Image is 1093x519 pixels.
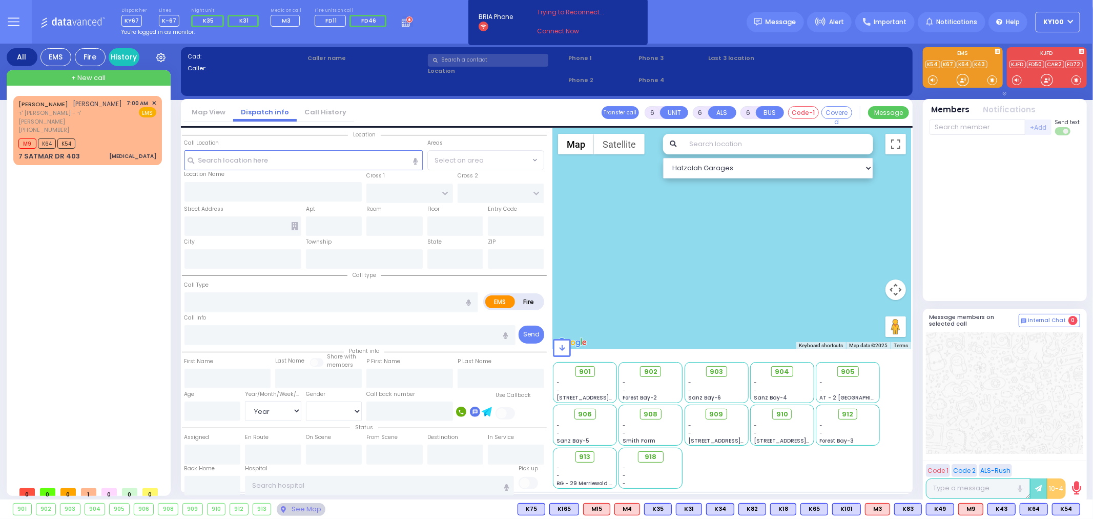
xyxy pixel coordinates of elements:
[325,16,337,25] span: FD11
[127,99,149,107] span: 7:00 AM
[644,367,657,377] span: 902
[158,504,178,515] div: 908
[874,17,906,27] span: Important
[1036,12,1080,32] button: Ky100
[366,390,415,398] label: Call back number
[57,138,75,149] span: K54
[139,107,156,117] span: EMS
[245,433,269,442] label: En Route
[557,394,654,402] span: [STREET_ADDRESS][PERSON_NAME]
[660,106,688,119] button: UNIT
[557,437,590,445] span: Sanz Bay-5
[458,172,478,180] label: Cross 2
[987,503,1016,515] div: K43
[307,54,424,63] label: Caller name
[479,12,513,22] span: BRIA Phone
[184,281,209,289] label: Call Type
[1052,503,1080,515] div: K54
[623,480,679,487] div: -
[361,16,376,25] span: FD46
[245,390,301,398] div: Year/Month/Week/Day
[930,314,1019,327] h5: Message members on selected call
[820,429,823,437] span: -
[1044,17,1064,27] span: Ky100
[957,61,972,68] a: K64
[602,106,639,119] button: Transfer call
[435,155,484,166] span: Select an area
[932,104,970,116] button: Members
[623,437,655,445] span: Smith Farm
[868,106,909,119] button: Message
[188,64,304,73] label: Caller:
[184,390,195,398] label: Age
[60,504,80,515] div: 903
[558,134,594,154] button: Show street map
[865,503,890,515] div: ALS
[754,18,762,26] img: message.svg
[347,271,381,279] span: Call type
[348,131,381,138] span: Location
[821,106,852,119] button: Covered
[1007,51,1087,58] label: KJFD
[152,99,156,108] span: ✕
[754,386,757,394] span: -
[623,422,626,429] span: -
[930,119,1025,135] input: Search member
[134,504,154,515] div: 906
[829,17,844,27] span: Alert
[770,503,796,515] div: BLS
[952,464,977,477] button: Code 2
[580,452,591,462] span: 913
[766,17,796,27] span: Message
[557,378,560,386] span: -
[923,51,1003,58] label: EMS
[275,357,304,365] label: Last Name
[1020,503,1048,515] div: K64
[820,394,896,402] span: AT - 2 [GEOGRAPHIC_DATA]
[623,472,679,480] div: -
[514,295,543,308] label: Fire
[18,126,69,134] span: [PHONE_NUMBER]
[75,48,106,66] div: Fire
[1020,503,1048,515] div: BLS
[277,503,325,516] div: See map
[644,503,672,515] div: BLS
[688,378,691,386] span: -
[973,61,987,68] a: K43
[925,61,940,68] a: K54
[894,503,922,515] div: BLS
[1009,61,1026,68] a: KJFD
[121,28,195,36] span: You're logged in as monitor.
[638,76,705,85] span: Phone 4
[594,134,645,154] button: Show satellite imagery
[271,8,303,14] label: Medic on call
[18,109,123,126] span: ר' [PERSON_NAME] - ר' [PERSON_NAME]
[623,464,679,472] div: -
[549,503,579,515] div: K165
[71,73,106,83] span: + New call
[709,54,807,63] label: Last 3 location
[366,172,385,180] label: Cross 1
[203,16,214,25] span: K35
[366,357,400,366] label: P First Name
[688,437,785,445] span: [STREET_ADDRESS][PERSON_NAME]
[315,8,390,14] label: Fire units on call
[557,464,560,472] span: -
[184,314,207,322] label: Call Info
[519,465,538,473] label: Pick up
[1065,61,1083,68] a: FD72
[109,48,139,66] a: History
[1021,318,1026,324] img: comment-alt.png
[710,367,723,377] span: 903
[754,378,757,386] span: -
[18,138,36,149] span: M9
[676,503,702,515] div: BLS
[184,433,210,442] label: Assigned
[644,409,657,420] span: 908
[519,326,544,344] button: Send
[191,8,262,14] label: Night unit
[770,503,796,515] div: K18
[885,280,906,300] button: Map camera controls
[18,151,80,162] div: 7 SATMAR DR 403
[1006,17,1020,27] span: Help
